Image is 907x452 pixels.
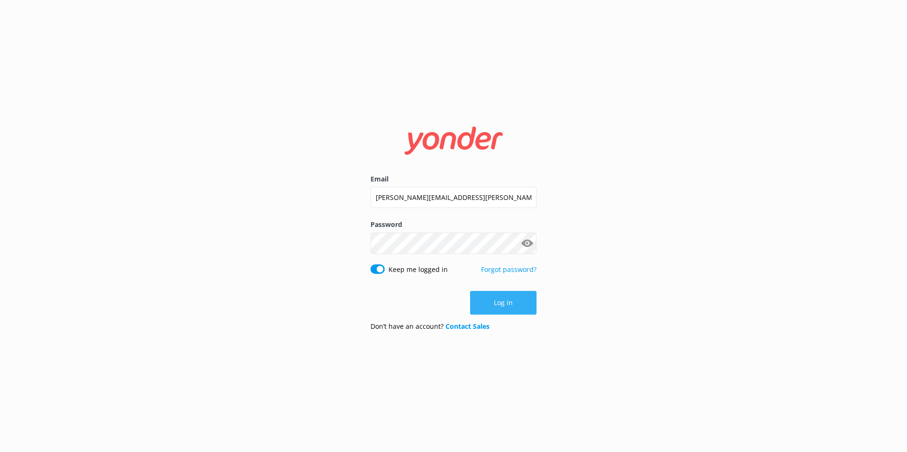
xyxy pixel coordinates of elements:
[481,265,537,274] a: Forgot password?
[518,234,537,253] button: Show password
[370,174,537,184] label: Email
[370,321,490,332] p: Don’t have an account?
[370,187,537,208] input: user@emailaddress.com
[445,322,490,331] a: Contact Sales
[470,291,537,315] button: Log in
[370,219,537,230] label: Password
[389,264,448,275] label: Keep me logged in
